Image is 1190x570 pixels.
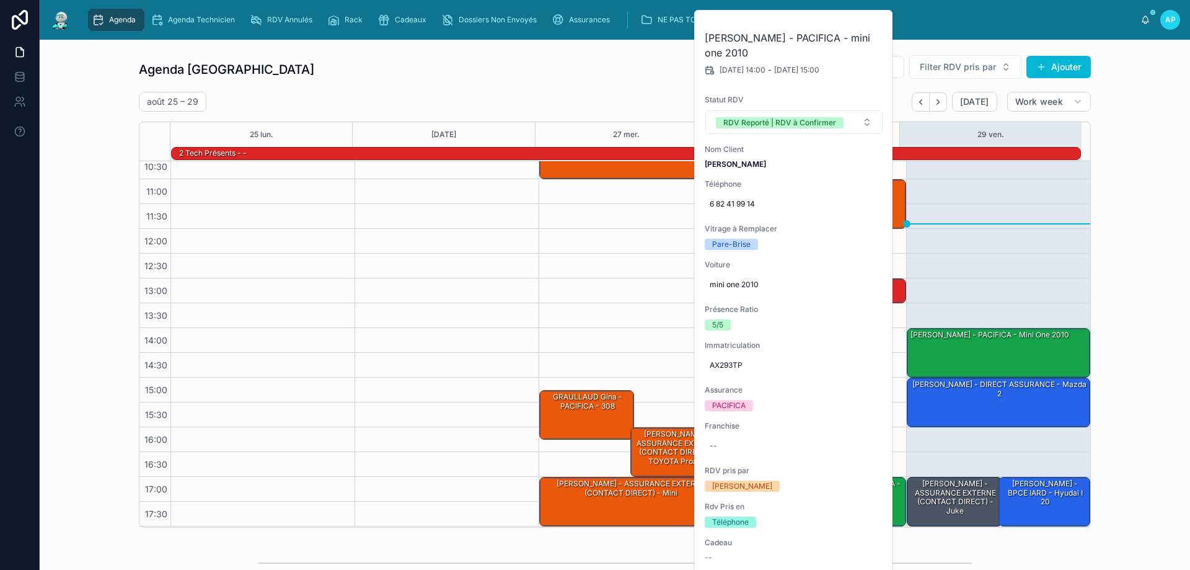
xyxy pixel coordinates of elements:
[637,9,747,31] a: NE PAS TOUCHER
[705,179,883,189] span: Téléphone
[147,96,198,108] h2: août 25 – 29
[142,409,170,420] span: 15:30
[88,9,144,31] a: Agenda
[907,478,1002,526] div: [PERSON_NAME] - ASSURANCE EXTERNE (CONTACT DIRECT) - juke
[246,9,321,31] a: RDV Annulés
[613,122,640,147] button: 27 mer.
[631,428,721,476] div: [PERSON_NAME] - ASSURANCE EXTERNE (CONTACT DIRECT) - TOYOTA Proace
[774,65,819,75] span: [DATE] 15:00
[705,553,712,563] span: --
[459,15,537,25] span: Dossiers Non Envoyés
[142,385,170,395] span: 15:00
[705,145,883,154] span: Nom Client
[395,15,426,25] span: Cadeaux
[705,260,883,270] span: Voiture
[977,122,1004,147] button: 29 ven.
[431,122,456,147] button: [DATE]
[142,484,170,494] span: 17:00
[1007,92,1091,112] button: Work week
[324,9,371,31] a: Rack
[705,159,766,169] strong: [PERSON_NAME]
[705,421,883,431] span: Franchise
[705,224,883,234] span: Vitrage à Remplacer
[710,360,878,370] span: AX293TP
[705,341,883,350] span: Immatriculation
[658,15,722,25] span: NE PAS TOUCHER
[168,15,235,25] span: Agenda Technicien
[143,186,170,197] span: 11:00
[141,310,170,321] span: 13:30
[1015,96,1063,107] span: Work week
[907,329,1090,377] div: [PERSON_NAME] - PACIFICA - mini one 2010
[710,280,878,290] span: mini one 2010
[267,15,312,25] span: RDV Annulés
[720,65,765,75] span: [DATE] 14:00
[712,319,723,331] div: 5/5
[540,391,634,439] div: GRAULLAUD Gina - PACIFICA - 308
[548,9,619,31] a: Assurances
[147,9,244,31] a: Agenda Technicien
[141,360,170,370] span: 14:30
[705,95,883,105] span: Statut RDV
[141,434,170,445] span: 16:00
[999,478,1090,526] div: [PERSON_NAME] - BPCE IARD - hyudai i 20
[139,61,314,78] h1: Agenda [GEOGRAPHIC_DATA]
[930,92,947,112] button: Next
[141,236,170,246] span: 12:00
[1165,15,1176,25] span: AP
[920,61,996,73] span: Filter RDV pris par
[705,538,883,548] span: Cadeau
[723,117,836,128] div: RDV Reporté | RDV à Confirmer
[1026,56,1091,78] button: Ajouter
[178,147,248,159] div: 2 Tech présents - -
[952,92,997,112] button: [DATE]
[705,385,883,395] span: Assurance
[1001,478,1089,507] div: [PERSON_NAME] - BPCE IARD - hyudai i 20
[909,55,1021,79] button: Select Button
[569,15,610,25] span: Assurances
[960,96,989,107] span: [DATE]
[712,400,746,411] div: PACIFICA
[141,285,170,296] span: 13:00
[345,15,363,25] span: Rack
[712,481,772,492] div: [PERSON_NAME]
[909,379,1089,399] div: [PERSON_NAME] - DIRECT ASSURANCE - Mazda 2
[141,161,170,172] span: 10:30
[178,148,248,159] div: 2 Tech présents - -
[109,15,136,25] span: Agenda
[705,305,883,314] span: Présence Ratio
[909,478,1001,517] div: [PERSON_NAME] - ASSURANCE EXTERNE (CONTACT DIRECT) - juke
[250,122,273,147] button: 25 lun.
[705,502,883,512] span: Rdv Pris en
[50,10,72,30] img: App logo
[540,478,722,526] div: [PERSON_NAME] - ASSURANCE EXTERNE (CONTACT DIRECT) - Mini
[438,9,545,31] a: Dossiers Non Envoyés
[142,509,170,519] span: 17:30
[712,517,749,528] div: Téléphone
[141,261,170,271] span: 12:30
[542,391,633,412] div: GRAULLAUD Gina - PACIFICA - 308
[712,239,751,250] div: Pare-Brise
[705,110,883,134] button: Select Button
[141,459,170,470] span: 16:30
[710,199,878,209] span: 6 82 41 99 14
[907,378,1090,427] div: [PERSON_NAME] - DIRECT ASSURANCE - Mazda 2
[374,9,435,31] a: Cadeaux
[143,211,170,221] span: 11:30
[912,92,930,112] button: Back
[705,30,883,60] h2: [PERSON_NAME] - PACIFICA - mini one 2010
[909,329,1070,341] div: [PERSON_NAME] - PACIFICA - mini one 2010
[82,6,1140,33] div: scrollable content
[768,65,772,75] span: -
[710,441,717,451] div: --
[141,335,170,345] span: 14:00
[542,478,721,499] div: [PERSON_NAME] - ASSURANCE EXTERNE (CONTACT DIRECT) - Mini
[705,466,883,476] span: RDV pris par
[633,429,721,467] div: [PERSON_NAME] - ASSURANCE EXTERNE (CONTACT DIRECT) - TOYOTA Proace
